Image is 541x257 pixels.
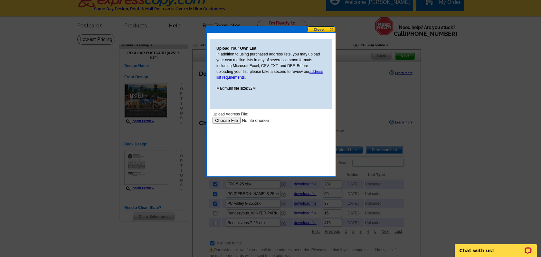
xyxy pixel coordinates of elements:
p: In addition to using purchased address lists, you may upload your own mailing lists in any of sev... [216,51,326,80]
iframe: LiveChat chat widget [451,237,541,257]
strong: Upload Your Own List [216,46,256,51]
span: 32M [248,86,256,91]
p: Maximum file size: [216,85,326,91]
div: Upload Address File: [3,3,120,8]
